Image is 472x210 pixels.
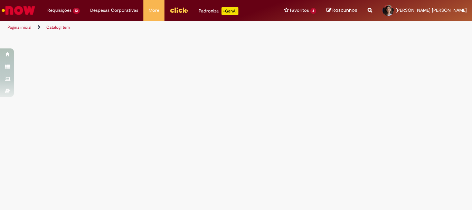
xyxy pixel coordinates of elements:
[90,7,138,14] span: Despesas Corporativas
[5,21,310,34] ul: Trilhas de página
[310,8,316,14] span: 3
[290,7,309,14] span: Favoritos
[149,7,159,14] span: More
[8,25,31,30] a: Página inicial
[47,7,72,14] span: Requisições
[327,7,357,14] a: Rascunhos
[1,3,36,17] img: ServiceNow
[46,25,70,30] a: Catalog Item
[199,7,238,15] div: Padroniza
[332,7,357,13] span: Rascunhos
[396,7,467,13] span: [PERSON_NAME] [PERSON_NAME]
[221,7,238,15] p: +GenAi
[73,8,80,14] span: 12
[170,5,188,15] img: click_logo_yellow_360x200.png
